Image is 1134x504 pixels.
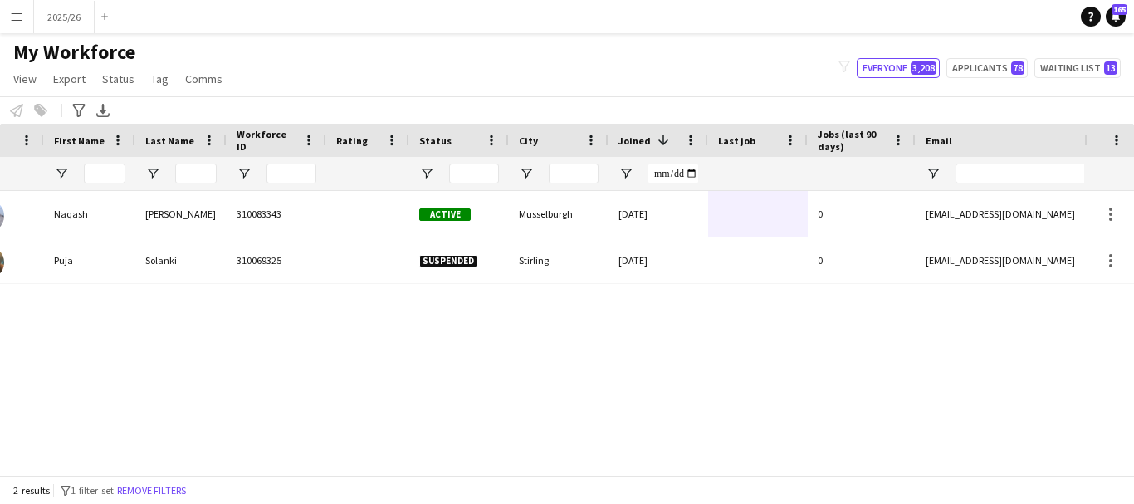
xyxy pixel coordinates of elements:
[419,135,452,147] span: Status
[145,135,194,147] span: Last Name
[93,100,113,120] app-action-btn: Export XLSX
[808,237,916,283] div: 0
[519,166,534,181] button: Open Filter Menu
[1112,4,1127,15] span: 165
[44,191,135,237] div: Naqash
[618,166,633,181] button: Open Filter Menu
[509,191,609,237] div: Musselburgh
[227,191,326,237] div: 310083343
[144,68,175,90] a: Tag
[926,166,941,181] button: Open Filter Menu
[648,164,698,183] input: Joined Filter Input
[54,135,105,147] span: First Name
[808,191,916,237] div: 0
[609,237,708,283] div: [DATE]
[449,164,499,183] input: Status Filter Input
[618,135,651,147] span: Joined
[54,166,69,181] button: Open Filter Menu
[71,484,114,497] span: 1 filter set
[818,128,886,153] span: Jobs (last 90 days)
[135,237,227,283] div: Solanki
[151,71,169,86] span: Tag
[519,135,538,147] span: City
[95,68,141,90] a: Status
[237,128,296,153] span: Workforce ID
[44,237,135,283] div: Puja
[46,68,92,90] a: Export
[237,166,252,181] button: Open Filter Menu
[185,71,222,86] span: Comms
[609,191,708,237] div: [DATE]
[911,61,936,75] span: 3,208
[7,68,43,90] a: View
[34,1,95,33] button: 2025/26
[266,164,316,183] input: Workforce ID Filter Input
[718,135,755,147] span: Last job
[145,166,160,181] button: Open Filter Menu
[114,482,189,500] button: Remove filters
[175,164,217,183] input: Last Name Filter Input
[102,71,134,86] span: Status
[13,40,135,65] span: My Workforce
[53,71,86,86] span: Export
[13,71,37,86] span: View
[419,208,471,221] span: Active
[857,58,940,78] button: Everyone3,208
[135,191,227,237] div: [PERSON_NAME]
[1104,61,1117,75] span: 13
[509,237,609,283] div: Stirling
[1034,58,1121,78] button: Waiting list13
[178,68,229,90] a: Comms
[419,166,434,181] button: Open Filter Menu
[549,164,599,183] input: City Filter Input
[1106,7,1126,27] a: 165
[336,135,368,147] span: Rating
[419,255,477,267] span: Suspended
[946,58,1028,78] button: Applicants78
[227,237,326,283] div: 310069325
[84,164,125,183] input: First Name Filter Input
[69,100,89,120] app-action-btn: Advanced filters
[926,135,952,147] span: Email
[1011,61,1024,75] span: 78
